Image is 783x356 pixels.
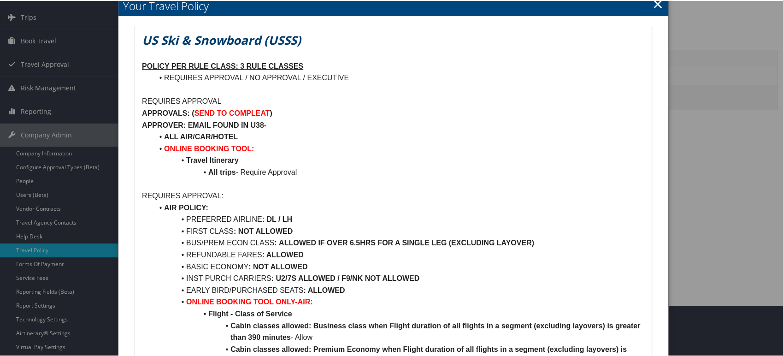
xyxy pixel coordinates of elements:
u: POLICY PER RULE CLASS: 3 RULE CLASSES [142,61,303,69]
strong: Flight - Class of Service [208,309,292,317]
strong: ALL AIR/CAR/HOTEL [164,132,238,140]
li: EARLY BIRD/PURCHASED SEATS [153,284,645,296]
strong: Travel Itinerary [186,155,239,163]
strong: ( [192,108,194,116]
strong: : ALLOWED [262,250,304,258]
strong: All trips [208,167,236,175]
p: REQUIRES APPROVAL: [142,189,645,201]
li: REFUNDABLE FARES [153,248,645,260]
li: PREFERRED AIRLINE [153,213,645,225]
li: BASIC ECONOMY [153,260,645,272]
li: BUS/PREM ECON CLASS [153,236,645,248]
p: REQUIRES APPROVAL [142,95,645,107]
strong: APPROVER: EMAIL FOUND IN U38- [142,120,266,128]
li: - Require Approval [153,166,645,178]
li: INST PURCH CARRIERS [153,272,645,284]
strong: ) [270,108,272,116]
li: - Allow [153,319,645,343]
strong: : U2/7S ALLOWED / F9/NK NOT ALLOWED [271,273,419,281]
strong: ONLINE BOOKING TOOL: [164,144,254,152]
strong: ALLOWED IF OVER 6.5HRS FOR A SINGLE LEG (EXCLUDING LAYOVER) [279,238,534,246]
strong: : NOT ALLOWED [234,226,293,234]
em: US Ski & Snowboard (USSS) [142,31,301,47]
strong: APPROVALS: [142,108,190,116]
strong: SEND TO COMPLEAT [194,108,270,116]
li: FIRST CLASS [153,225,645,237]
strong: AIR POLICY: [164,203,208,211]
strong: : NOT ALLOWED [248,262,307,270]
strong: : [274,238,277,246]
strong: Cabin classes allowed: Business class when Flight duration of all flights in a segment (excluding... [230,321,642,341]
strong: : ALLOWED [303,285,345,293]
strong: ONLINE BOOKING TOOL ONLY-AIR: [186,297,312,305]
strong: : DL / LH [262,214,292,222]
li: REQUIRES APPROVAL / NO APPROVAL / EXECUTIVE [153,71,645,83]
